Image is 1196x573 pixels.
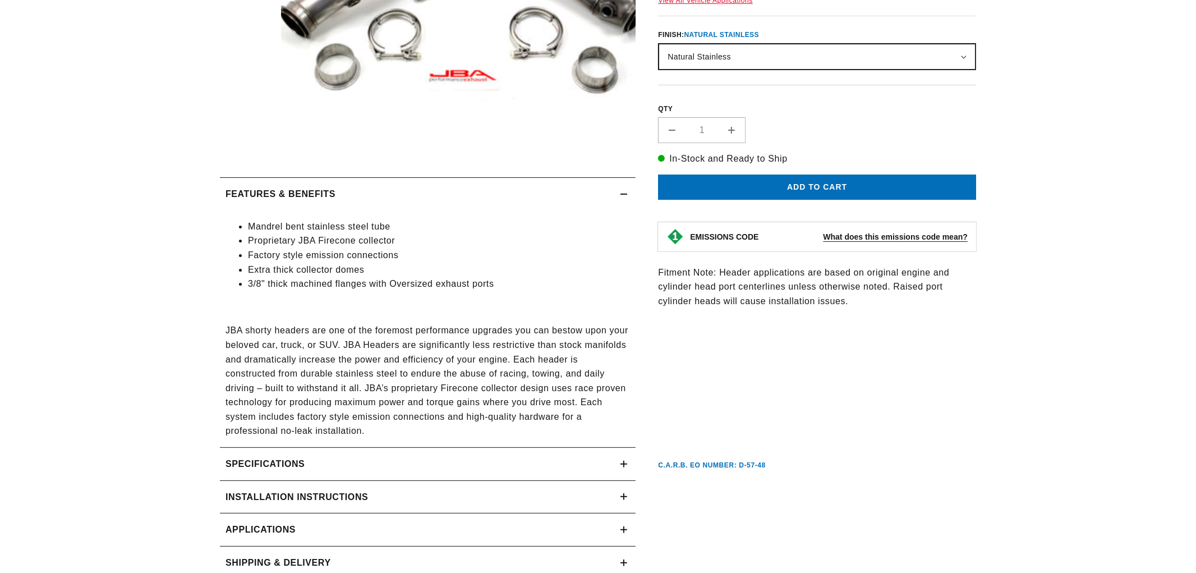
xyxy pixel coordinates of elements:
[690,232,968,242] button: EMISSIONS CODEWhat does this emissions code mean?
[220,448,636,480] summary: Specifications
[658,175,976,200] button: Add to cart
[226,323,630,438] p: JBA shorty headers are one of the foremost performance upgrades you can bestow upon your beloved ...
[226,490,368,505] h2: Installation instructions
[226,187,335,201] h2: Features & Benefits
[690,232,758,241] strong: EMISSIONS CODE
[248,277,630,291] li: 3/8" thick machined flanges with Oversized exhaust ports
[220,481,636,514] summary: Installation instructions
[658,461,766,470] p: C.A.R.B. EO Number: D-57-48
[658,30,976,40] label: Finish:
[248,233,630,248] li: Proprietary JBA Firecone collector
[226,556,331,570] h2: Shipping & Delivery
[684,31,759,39] span: Natural Stainless
[248,263,630,277] li: Extra thick collector domes
[220,178,636,210] summary: Features & Benefits
[248,219,630,234] li: Mandrel bent stainless steel tube
[666,228,684,246] img: Emissions code
[226,457,305,471] h2: Specifications
[823,232,968,241] strong: What does this emissions code mean?
[220,514,636,547] a: Applications
[658,104,976,114] label: QTY
[658,152,976,166] p: In-Stock and Ready to Ship
[248,248,630,263] li: Factory style emission connections
[226,522,296,537] span: Applications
